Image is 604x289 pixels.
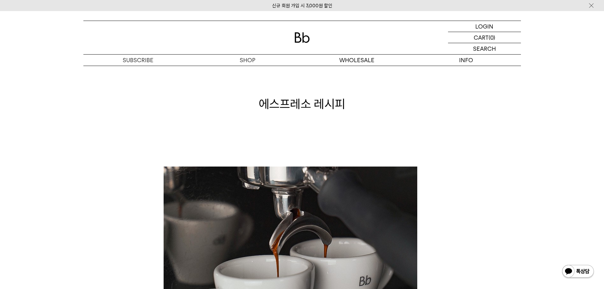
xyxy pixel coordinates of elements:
[193,55,302,66] a: SHOP
[83,55,193,66] a: SUBSCRIBE
[448,21,521,32] a: LOGIN
[412,55,521,66] p: INFO
[448,32,521,43] a: CART (0)
[562,264,594,279] img: 카카오톡 채널 1:1 채팅 버튼
[272,3,332,9] a: 신규 회원 가입 시 3,000원 할인
[475,21,493,32] p: LOGIN
[489,32,495,43] p: (0)
[302,55,412,66] p: WHOLESALE
[83,95,521,112] h1: 에스프레소 레시피
[474,32,489,43] p: CART
[473,43,496,54] p: SEARCH
[295,32,310,43] img: 로고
